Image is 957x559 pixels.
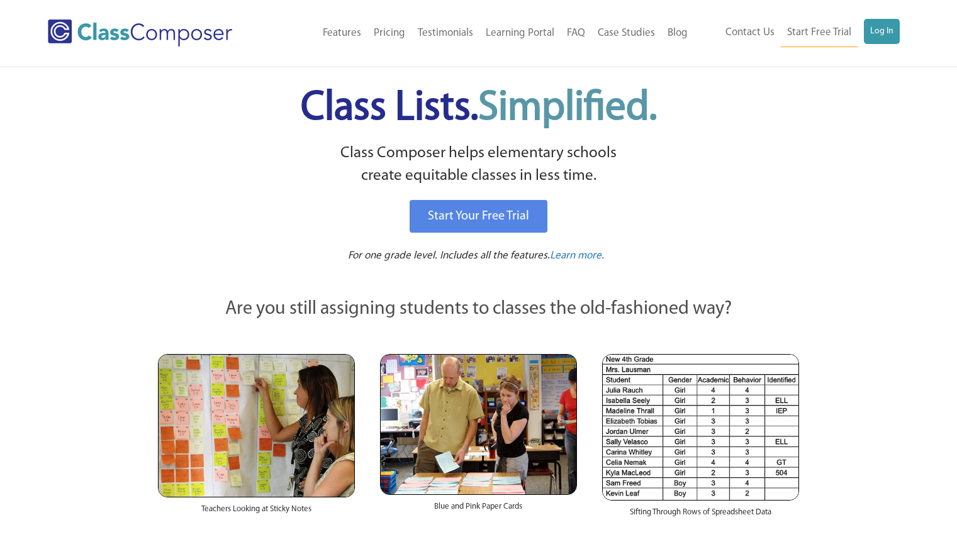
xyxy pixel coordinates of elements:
[602,501,799,531] div: Sifting Through Rows of Spreadsheet Data
[550,248,604,264] a: Learn more.
[380,354,577,494] img: Blue and Pink Paper Cards
[48,19,232,47] img: Class Composer
[301,88,657,129] span: Class Lists.
[478,88,657,129] span: Simplified.
[864,19,900,44] a: Log In
[158,354,355,497] img: Teachers Looking at Sticky Notes
[158,497,355,528] div: Teachers Looking at Sticky Notes
[272,19,693,47] nav: Header Menu
[479,19,561,47] a: Learning Portal
[367,19,411,47] a: Pricing
[719,19,781,47] a: Contact Us
[602,354,799,501] img: Spreadsheets
[550,250,604,261] span: Learn more.
[156,142,802,188] p: Class Composer helps elementary schools create equitable classes in less time.
[410,200,547,233] a: Start Your Free Trial
[380,495,577,525] div: Blue and Pink Paper Cards
[561,19,591,47] a: FAQ
[411,19,479,47] a: Testimonials
[591,19,661,47] a: Case Studies
[158,296,800,323] p: Are you still assigning students to classes the old-fashioned way?
[428,210,529,223] span: Start Your Free Trial
[661,19,694,47] a: Blog
[694,19,900,47] nav: Header Menu
[316,19,367,47] a: Features
[348,250,550,261] span: For one grade level. Includes all the features.
[781,19,858,47] a: Start Free Trial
